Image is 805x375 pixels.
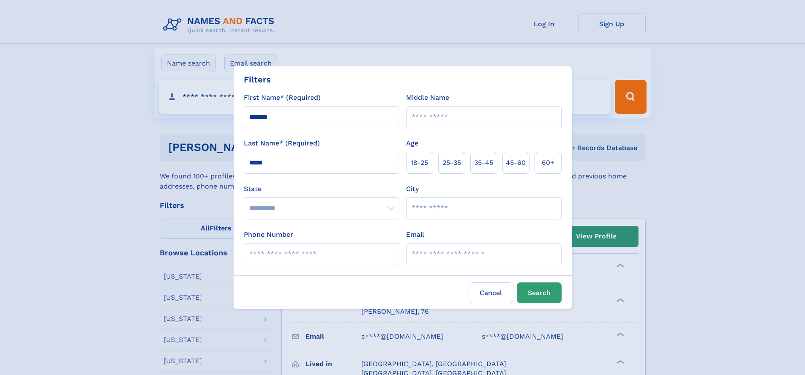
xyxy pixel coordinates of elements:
[542,158,554,168] span: 60+
[406,93,449,103] label: Middle Name
[442,158,461,168] span: 25‑35
[244,73,271,86] div: Filters
[406,138,418,148] label: Age
[411,158,428,168] span: 18‑25
[517,282,562,303] button: Search
[244,138,320,148] label: Last Name* (Required)
[244,230,293,240] label: Phone Number
[244,184,399,194] label: State
[469,282,513,303] label: Cancel
[506,158,526,168] span: 45‑60
[474,158,493,168] span: 35‑45
[406,184,419,194] label: City
[244,93,321,103] label: First Name* (Required)
[406,230,424,240] label: Email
